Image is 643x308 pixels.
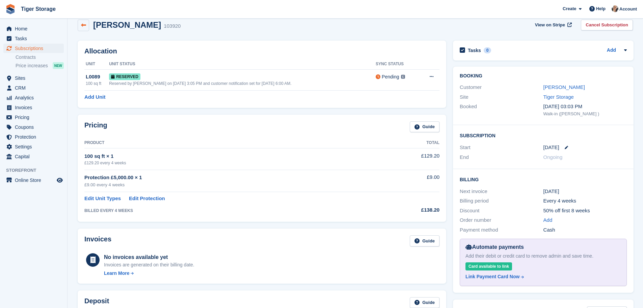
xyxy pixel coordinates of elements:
[460,84,543,91] div: Customer
[16,62,64,69] a: Price increases NEW
[460,216,543,224] div: Order number
[84,182,374,188] div: £9.00 every 4 weeks
[84,59,109,70] th: Unit
[86,73,109,81] div: L0089
[374,170,439,192] td: £9.00
[460,144,543,151] div: Start
[6,167,67,174] span: Storefront
[84,235,111,246] h2: Invoices
[612,5,618,12] img: Becky Martin
[3,83,64,93] a: menu
[84,160,374,166] div: £129.20 every 4 weeks
[465,273,618,280] a: Link Payment Card Now
[465,273,519,280] div: Link Payment Card Now
[460,207,543,215] div: Discount
[465,243,621,251] div: Automate payments
[15,175,55,185] span: Online Store
[3,142,64,151] a: menu
[56,176,64,184] a: Preview store
[164,22,181,30] div: 103920
[15,142,55,151] span: Settings
[543,216,553,224] a: Add
[109,80,376,87] div: Reserved by [PERSON_NAME] on [DATE] 3:05 PM and customer notification set for [DATE] 6:00 AM.
[465,262,512,270] div: Card available to link
[460,176,627,183] h2: Billing
[3,152,64,161] a: menu
[15,83,55,93] span: CRM
[543,226,627,234] div: Cash
[410,235,439,246] a: Guide
[15,34,55,43] span: Tasks
[543,103,627,111] div: [DATE] 03:03 PM
[460,93,543,101] div: Site
[93,20,161,29] h2: [PERSON_NAME]
[468,47,481,53] h2: Tasks
[129,195,165,203] a: Edit Protection
[84,47,439,55] h2: Allocation
[543,84,585,90] a: [PERSON_NAME]
[84,208,374,214] div: BILLED EVERY 4 WEEKS
[15,132,55,142] span: Protection
[15,93,55,102] span: Analytics
[543,154,563,160] span: Ongoing
[84,121,107,133] h2: Pricing
[15,24,55,33] span: Home
[3,24,64,33] a: menu
[15,122,55,132] span: Coupons
[607,47,616,54] a: Add
[84,93,105,101] a: Add Unit
[109,59,376,70] th: Unit Status
[3,93,64,102] a: menu
[3,122,64,132] a: menu
[3,113,64,122] a: menu
[16,63,48,69] span: Price increases
[376,59,419,70] th: Sync Status
[543,94,574,100] a: Tiger Storage
[460,188,543,195] div: Next invoice
[460,197,543,205] div: Billing period
[15,44,55,53] span: Subscriptions
[3,73,64,83] a: menu
[465,253,621,260] div: Add their debit or credit card to remove admin and save time.
[581,20,633,31] a: Cancel Subscription
[104,270,129,277] div: Learn More
[3,34,64,43] a: menu
[460,73,627,79] h2: Booking
[53,62,64,69] div: NEW
[5,4,16,14] img: stora-icon-8386f47178a22dfd0bd8f6a31ec36ba5ce8667c1dd55bd0f319d3a0aa187defe.svg
[374,148,439,170] td: £129.20
[15,73,55,83] span: Sites
[543,111,627,117] div: Walk-in ([PERSON_NAME] )
[104,270,194,277] a: Learn More
[84,195,121,203] a: Edit Unit Types
[3,44,64,53] a: menu
[15,152,55,161] span: Capital
[84,174,374,182] div: Protection £5,000.00 × 1
[374,206,439,214] div: £138.20
[596,5,606,12] span: Help
[382,73,399,80] div: Pending
[84,152,374,160] div: 100 sq ft × 1
[410,121,439,133] a: Guide
[543,144,559,151] time: 2025-08-28 00:00:00 UTC
[543,197,627,205] div: Every 4 weeks
[16,54,64,61] a: Contracts
[460,103,543,117] div: Booked
[374,138,439,148] th: Total
[484,47,491,53] div: 0
[3,132,64,142] a: menu
[543,207,627,215] div: 50% off first 8 weeks
[104,253,194,261] div: No invoices available yet
[15,103,55,112] span: Invoices
[3,103,64,112] a: menu
[401,75,405,79] img: icon-info-grey-7440780725fd019a000dd9b08b2336e03edf1995a4989e88bcd33f0948082b44.svg
[15,113,55,122] span: Pricing
[109,73,140,80] span: Reserved
[460,226,543,234] div: Payment method
[3,175,64,185] a: menu
[460,132,627,139] h2: Subscription
[84,138,374,148] th: Product
[104,261,194,268] div: Invoices are generated on their billing date.
[460,153,543,161] div: End
[543,188,627,195] div: [DATE]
